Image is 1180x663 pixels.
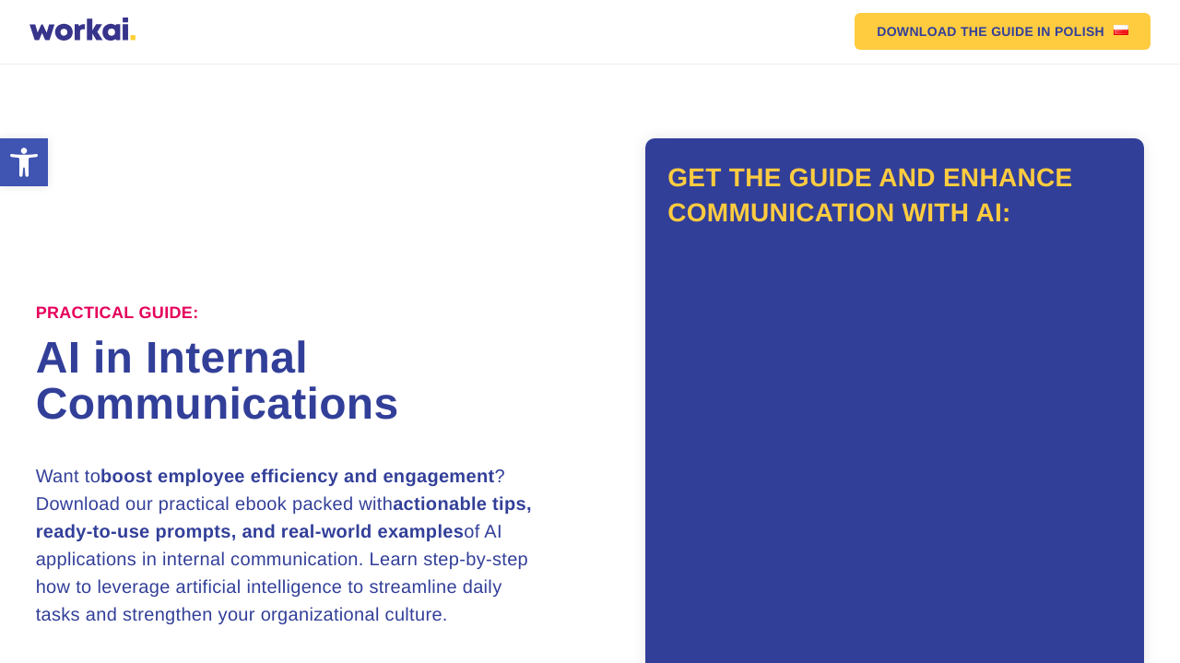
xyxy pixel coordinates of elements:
[1114,25,1128,35] img: US flag
[36,336,590,428] h1: AI in Internal Communications
[855,13,1150,50] a: DOWNLOAD THE GUIDEIN POLISHUS flag
[100,467,494,487] strong: boost employee efficiency and engagement
[667,160,1122,231] h2: Get the guide and enhance communication with AI:
[877,25,1033,38] em: DOWNLOAD THE GUIDE
[36,463,535,629] h3: Want to ? Download our practical ebook packed with of AI applications in internal communication. ...
[36,303,199,324] label: Practical Guide:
